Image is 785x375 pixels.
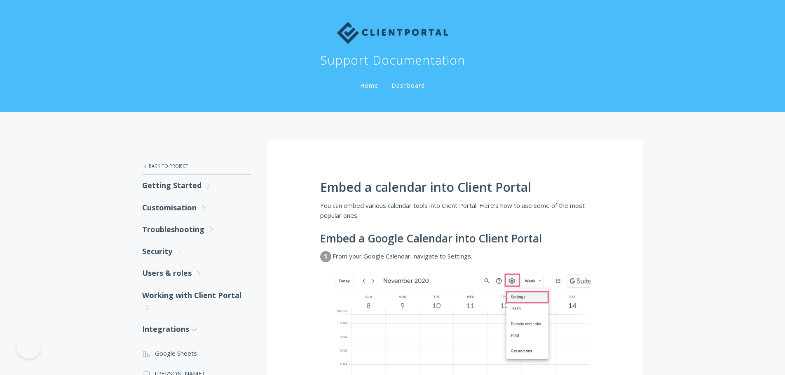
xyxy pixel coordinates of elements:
a: Security [142,240,251,262]
p: You can embed various calendar tools into Client Portal. Here's how to use some of the most popul... [320,200,591,221]
a: Integrations [142,318,251,340]
a: Home [359,82,380,89]
h1: Embed a calendar into Client Portal [320,180,591,194]
a: Troubleshooting [142,219,251,240]
h2: Embed a Google Calendar into Client Portal [320,233,591,245]
a: Dashboard [390,82,426,89]
dd: From your Google Calendar, navigate to Settings. [333,251,591,269]
a: Back to Project [142,157,251,175]
a: Getting Started [142,175,251,196]
a: Users & roles [142,262,251,284]
a: Google Sheets [142,343,251,363]
h1: Support Documentation [320,52,465,68]
a: Working with Client Portal [142,284,251,319]
a: Customisation [142,197,251,219]
iframe: Toggle Customer Support [16,334,41,359]
dt: 1 [320,251,331,262]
